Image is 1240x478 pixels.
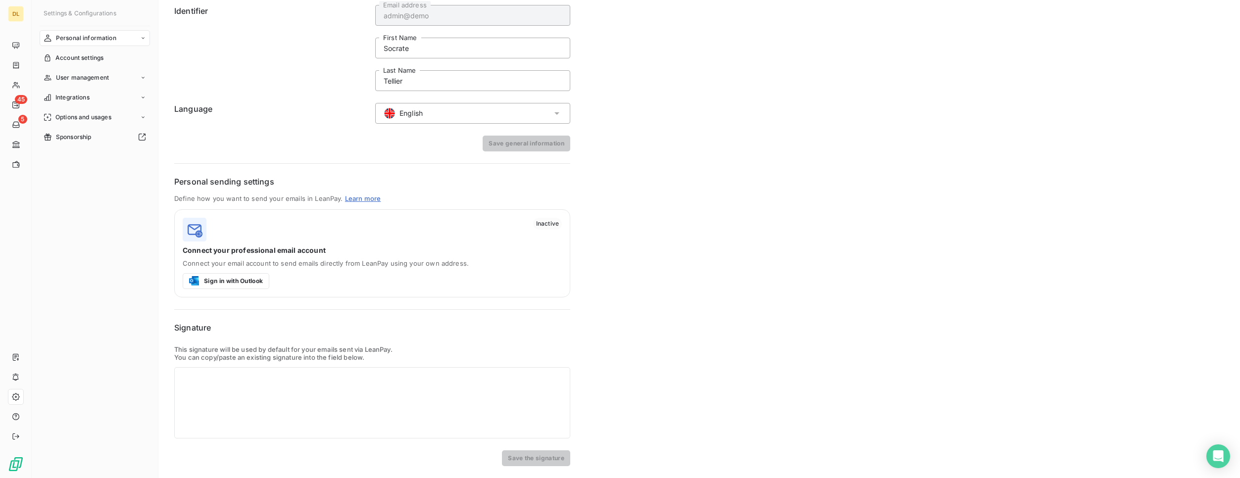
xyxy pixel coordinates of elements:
h6: Identifier [174,5,369,91]
span: 45 [15,95,27,104]
h6: Personal sending settings [174,176,570,188]
button: Save general information [483,136,570,151]
h6: Language [174,103,369,124]
input: placeholder [375,70,570,91]
button: Save the signature [502,450,570,466]
span: Integrations [55,93,90,102]
span: Inactive [533,218,562,230]
span: Define how you want to send your emails in LeanPay. [174,194,343,202]
span: English [399,108,423,118]
div: DL [8,6,24,22]
img: Logo LeanPay [8,456,24,472]
span: Personal information [56,34,116,43]
a: Account settings [40,50,150,66]
h6: Signature [174,322,570,334]
span: Account settings [55,53,103,62]
p: This signature will be used by default for your emails sent via LeanPay. [174,345,570,353]
a: Sponsorship [40,129,150,145]
span: User management [56,73,109,82]
div: Open Intercom Messenger [1206,444,1230,468]
span: Settings & Configurations [44,9,116,17]
input: placeholder [375,38,570,58]
span: Connect your professional email account [183,245,562,255]
a: Learn more [345,194,381,202]
button: Sign in with Outlook [183,273,269,289]
input: placeholder [375,5,570,26]
p: You can copy/paste an existing signature into the field below. [174,353,570,361]
img: logo [183,218,206,241]
span: Sponsorship [56,133,92,142]
span: Connect your email account to send emails directly from LeanPay using your own address. [183,259,562,267]
span: 5 [18,115,27,124]
span: Options and usages [55,113,111,122]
